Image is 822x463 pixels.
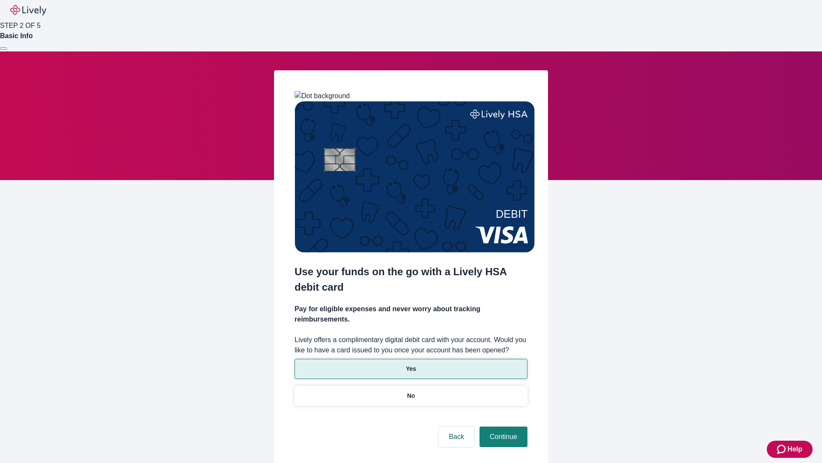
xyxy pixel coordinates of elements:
[406,364,416,373] p: Yes
[407,391,415,400] p: No
[295,264,527,295] h2: Use your funds on the go with a Lively HSA debit card
[295,386,527,406] button: No
[295,359,527,379] button: Yes
[295,91,350,101] img: Dot background
[767,441,813,458] button: Zendesk support iconHelp
[295,101,535,253] img: Debit card
[10,5,46,15] img: Lively
[295,304,527,325] h4: Pay for eligible expenses and never worry about tracking reimbursements.
[777,444,787,454] svg: Zendesk support icon
[438,427,474,447] button: Back
[787,444,802,454] span: Help
[479,427,527,447] button: Continue
[295,335,527,355] label: Lively offers a complimentary digital debit card with your account. Would you like to have a card...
